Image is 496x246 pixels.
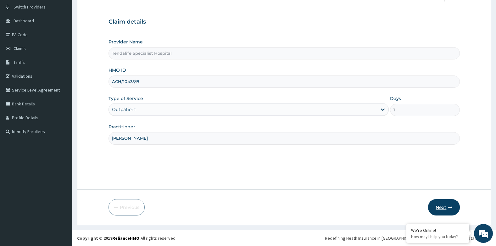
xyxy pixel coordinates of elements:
[109,124,135,130] label: Practitioner
[109,67,126,73] label: HMO ID
[3,172,120,194] textarea: Type your message and hit 'Enter'
[12,31,25,47] img: d_794563401_company_1708531726252_794563401
[325,235,491,241] div: Redefining Heath Insurance in [GEOGRAPHIC_DATA] using Telemedicine and Data Science!
[390,95,401,102] label: Days
[109,75,460,88] input: Enter HMO ID
[77,235,141,241] strong: Copyright © 2017 .
[109,39,143,45] label: Provider Name
[109,95,143,102] label: Type of Service
[33,35,106,43] div: Chat with us now
[112,235,139,241] a: RelianceHMO
[72,230,496,246] footer: All rights reserved.
[109,19,460,25] h3: Claim details
[103,3,118,18] div: Minimize live chat window
[36,79,87,143] span: We're online!
[109,199,145,215] button: Previous
[14,46,26,51] span: Claims
[411,234,465,239] p: How may I help you today?
[428,199,460,215] button: Next
[14,4,46,10] span: Switch Providers
[112,106,136,113] div: Outpatient
[411,227,465,233] div: We're Online!
[14,59,25,65] span: Tariffs
[109,132,460,144] input: Enter Name
[14,18,34,24] span: Dashboard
